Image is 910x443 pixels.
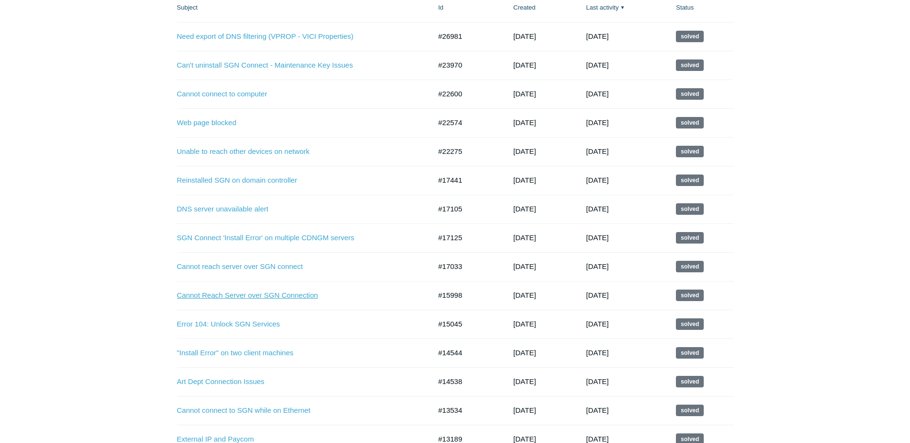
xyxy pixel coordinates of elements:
time: 01/08/2024, 12:03 [586,377,609,385]
time: 12/14/2023, 11:02 [513,377,536,385]
td: #22600 [429,80,504,108]
span: This request has been solved [676,261,704,272]
td: #22574 [429,108,504,137]
a: Cannot Reach Server over SGN Connection [177,290,417,301]
time: 04/16/2024, 09:25 [513,205,536,213]
td: #17033 [429,252,504,281]
td: #22275 [429,137,504,166]
a: Reinstalled SGN on domain controller [177,175,417,186]
time: 05/22/2024, 12:03 [586,176,609,184]
span: This request has been solved [676,405,704,416]
td: #17105 [429,195,504,223]
time: 11/09/2023, 14:03 [586,435,609,443]
span: This request has been solved [676,31,704,42]
time: 01/27/2025, 08:18 [513,90,536,98]
time: 05/07/2024, 16:02 [586,233,609,242]
a: Cannot reach server over SGN connect [177,261,417,272]
a: Need export of DNS filtering (VPROP - VICI Properties) [177,31,417,42]
span: This request has been solved [676,347,704,359]
td: #14544 [429,338,504,367]
time: 03/20/2024, 21:01 [586,291,609,299]
a: Error 104: Unlock SGN Services [177,319,417,330]
time: 10/12/2023, 12:53 [513,435,536,443]
time: 01/08/2025, 15:13 [513,147,536,155]
time: 11/30/2023, 17:02 [586,406,609,414]
time: 08/04/2025, 09:28 [513,32,536,40]
td: #13534 [429,396,504,425]
time: 08/24/2025, 14:02 [586,32,609,40]
span: This request has been solved [676,318,704,330]
a: Unable to reach other devices on network [177,146,417,157]
a: Art Dept Connection Issues [177,376,417,387]
time: 04/29/2025, 10:02 [586,61,609,69]
a: SGN Connect 'Install Error' on multiple CDNGM servers [177,233,417,244]
td: #15998 [429,281,504,310]
time: 02/06/2025, 17:02 [586,147,609,155]
span: This request has been solved [676,88,704,100]
time: 02/04/2024, 15:02 [586,320,609,328]
span: This request has been solved [676,59,704,71]
time: 01/10/2024, 18:02 [586,349,609,357]
span: This request has been solved [676,203,704,215]
time: 04/01/2025, 08:27 [513,61,536,69]
time: 05/01/2024, 18:22 [513,176,536,184]
td: #17125 [429,223,504,252]
a: Created [513,4,535,11]
a: Cannot connect to computer [177,89,417,100]
span: ▼ [620,4,625,11]
a: "Install Error" on two client machines [177,348,417,359]
time: 04/16/2024, 19:59 [513,233,536,242]
a: Cannot connect to SGN while on Ethernet [177,405,417,416]
a: Web page blocked [177,117,417,128]
span: This request has been solved [676,290,704,301]
a: DNS server unavailable alert [177,204,417,215]
span: This request has been solved [676,146,704,157]
time: 05/06/2024, 10:03 [586,262,609,270]
td: #23970 [429,51,504,80]
time: 10/30/2023, 10:32 [513,406,536,414]
span: This request has been solved [676,376,704,387]
time: 01/10/2024, 17:22 [513,320,536,328]
time: 03/02/2025, 11:02 [586,90,609,98]
time: 12/14/2023, 11:23 [513,349,536,357]
time: 02/22/2024, 15:15 [513,291,536,299]
td: #26981 [429,22,504,51]
time: 01/24/2025, 08:10 [513,118,536,127]
td: #14538 [429,367,504,396]
span: This request has been solved [676,175,704,186]
span: This request has been solved [676,232,704,244]
a: Can't uninstall SGN Connect - Maintenance Key Issues [177,60,417,71]
time: 04/11/2024, 13:33 [513,262,536,270]
time: 05/19/2024, 12:02 [586,205,609,213]
td: #15045 [429,310,504,338]
span: This request has been solved [676,117,704,128]
td: #17441 [429,166,504,195]
time: 02/16/2025, 09:02 [586,118,609,127]
a: Last activity▼ [586,4,619,11]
